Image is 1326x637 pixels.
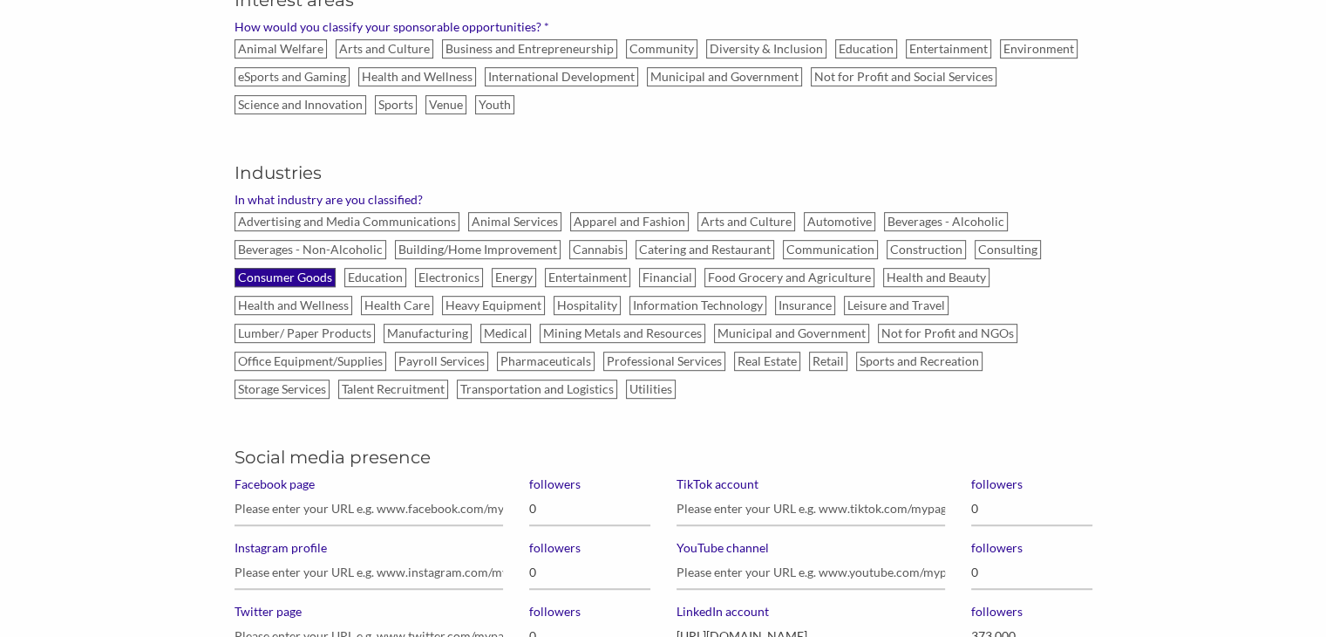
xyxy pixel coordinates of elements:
label: followers [971,540,1092,556]
label: Diversity & Inclusion [706,39,826,58]
h5: Social media presence [235,445,1092,469]
label: Electronics [415,268,483,287]
label: Utilities [626,380,676,399]
label: Energy [492,268,536,287]
input: Please enter your URL e.g. www.facebook.com/mypage [235,492,503,526]
input: Please enter your URL e.g. www.youtube.com/mypage [677,556,945,590]
label: Not for Profit and Social Services [811,67,996,86]
label: Catering and Restaurant [636,240,774,259]
label: Consulting [975,240,1041,259]
label: LinkedIn account [677,604,945,620]
label: Hospitality [554,296,621,315]
label: Animal Services [468,212,561,231]
label: Beverages - Non-Alcoholic [235,240,386,259]
label: Professional Services [603,352,725,371]
label: Municipal and Government [647,67,802,86]
label: Advertising and Media Communications [235,212,459,231]
label: Storage Services [235,380,330,399]
label: Facebook page [235,476,503,492]
label: Science and Innovation [235,95,366,114]
label: YouTube channel [677,540,945,556]
label: followers [529,540,650,556]
input: Please enter your URL e.g. www.instagram.com/mypage [235,556,503,590]
label: Food Grocery and Agriculture [704,268,874,287]
label: Construction [887,240,966,259]
label: Twitter page [235,604,503,620]
label: Environment [1000,39,1078,58]
label: Office Equipment/Supplies [235,352,386,371]
label: Cannabis [569,240,627,259]
label: Sports and Recreation [856,352,983,371]
label: Youth [475,95,514,114]
label: Manufacturing [384,324,472,343]
label: Municipal and Government [714,324,869,343]
label: Entertainment [545,268,630,287]
label: Health Care [361,296,433,315]
label: followers [971,604,1092,620]
label: Heavy Equipment [442,296,545,315]
label: How would you classify your sponsorable opportunities? * [235,19,1092,35]
label: Real Estate [734,352,800,371]
label: Entertainment [906,39,991,58]
label: Business and Entrepreneurship [442,39,617,58]
input: Please enter your URL e.g. www.tiktok.com/mypage [677,492,945,526]
label: Pharmaceuticals [497,352,595,371]
label: International Development [485,67,638,86]
label: followers [529,604,650,620]
label: TikTok account [677,476,945,492]
label: Talent Recruitment [338,380,448,399]
label: Financial [639,268,696,287]
label: Retail [809,352,847,371]
label: Lumber/ Paper Products [235,324,375,343]
label: Consumer Goods [235,268,336,287]
label: Arts and Culture [336,39,433,58]
label: Animal Welfare [235,39,327,58]
label: Health and Beauty [883,268,989,287]
label: eSports and Gaming [235,67,350,86]
label: Medical [480,324,531,343]
label: Building/Home Improvement [395,240,561,259]
label: Instagram profile [235,540,503,556]
label: Health and Wellness [235,296,352,315]
label: Transportation and Logistics [457,380,617,399]
label: followers [971,476,1092,492]
label: Beverages - Alcoholic [884,212,1008,231]
label: Information Technology [629,296,766,315]
label: Apparel and Fashion [570,212,689,231]
label: Sports [375,95,417,114]
label: Not for Profit and NGOs [878,324,1017,343]
label: Arts and Culture [697,212,795,231]
label: Communication [783,240,878,259]
label: Payroll Services [395,352,488,371]
label: Community [626,39,697,58]
label: Education [344,268,406,287]
label: Venue [425,95,466,114]
label: followers [529,476,650,492]
label: In what industry are you classified? [235,192,1092,208]
label: Insurance [775,296,835,315]
h5: Industries [235,161,1092,185]
label: Automotive [804,212,875,231]
label: Health and Wellness [358,67,476,86]
label: Education [835,39,897,58]
label: Mining Metals and Resources [540,324,705,343]
label: Leisure and Travel [844,296,949,315]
